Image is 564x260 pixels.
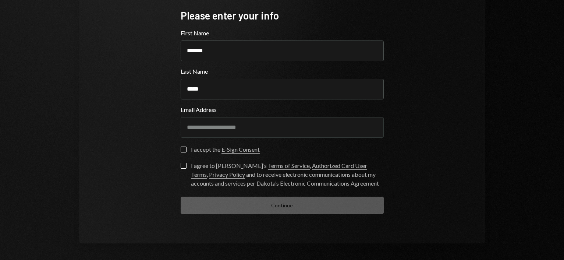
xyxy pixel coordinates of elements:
[191,162,367,179] a: Authorized Card User Terms
[191,161,384,188] div: I agree to [PERSON_NAME]’s , , and to receive electronic communications about my accounts and ser...
[181,8,384,23] div: Please enter your info
[181,147,187,152] button: I accept the E-Sign Consent
[181,105,384,114] label: Email Address
[181,67,384,76] label: Last Name
[268,162,310,170] a: Terms of Service
[191,145,260,154] div: I accept the
[181,29,384,38] label: First Name
[221,146,260,154] a: E-Sign Consent
[181,163,187,169] button: I agree to [PERSON_NAME]’s Terms of Service, Authorized Card User Terms, Privacy Policy and to re...
[209,171,245,179] a: Privacy Policy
